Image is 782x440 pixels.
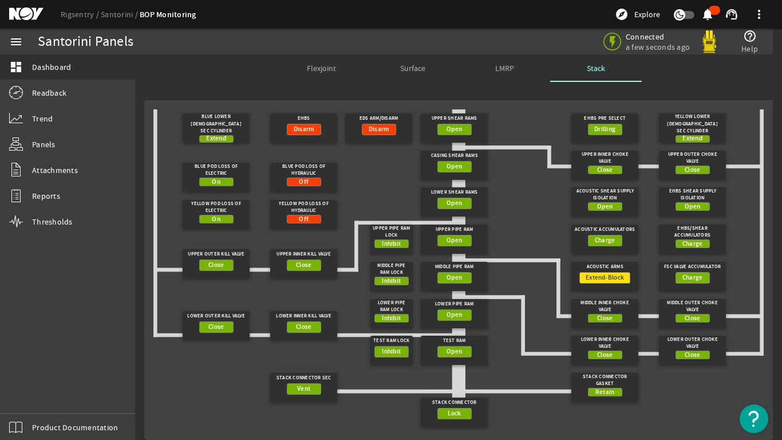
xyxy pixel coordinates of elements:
span: Off [299,214,309,225]
a: Rigsentry [61,9,101,19]
span: Close [685,313,700,324]
button: more_vert [745,1,773,28]
span: Open [597,201,613,213]
div: Acoustic Accumulators [575,225,635,235]
span: Inhibit [382,346,401,357]
div: Stack Connector [424,398,485,408]
a: BOP Monitoring [140,9,196,20]
mat-icon: notifications [701,7,714,21]
span: Close [296,321,311,333]
span: On [212,176,220,188]
span: Close [208,260,224,271]
span: Close [296,260,311,271]
span: Drilling [594,124,615,135]
div: EHBS Shear Supply Isolation [662,187,723,202]
div: Upper Inner Kill Valve [274,249,334,260]
span: Close [597,349,613,361]
span: Inhibit [382,276,401,287]
div: Middle Inner Choke Valve [575,299,635,314]
span: Surface [400,64,425,72]
div: Lower Shear Rams [424,187,485,198]
div: Stack Connector Sec [274,373,334,383]
span: Open [447,198,462,209]
span: Vent [297,383,310,395]
div: Blue Pod Loss of Hydraulic [274,163,334,178]
div: EHBS [274,113,334,124]
span: Inhibit [382,238,401,250]
span: Dashboard [32,61,71,73]
span: Charge [682,238,703,250]
div: Blue Lower [DEMOGRAPHIC_DATA] Sec Cylinder [186,113,247,135]
span: Trend [32,113,53,124]
span: Open [447,309,462,321]
div: FSC Valve Accumulator [662,262,723,272]
span: Disarm [369,124,389,135]
span: Disarm [294,124,314,135]
mat-icon: explore [615,7,629,21]
span: Thresholds [32,216,73,227]
div: Santorini Panels [38,36,133,48]
div: Lower Outer Choke Valve [662,336,723,351]
span: Close [597,313,613,324]
span: Open [447,346,462,357]
div: Blue Pod Loss of Electric [186,163,247,178]
span: Off [299,176,309,188]
div: Upper Outer Kill Valve [186,249,247,260]
div: Lower Inner Kill Valve [274,311,334,321]
mat-icon: dashboard [9,60,23,74]
span: LMRP [495,64,514,72]
div: Lower Inner Choke Valve [575,336,635,351]
span: Panels [32,139,56,150]
button: Open Resource Center [740,404,768,433]
div: Yellow Lower [DEMOGRAPHIC_DATA] Sec Cylinder [662,113,723,135]
span: Extend [206,133,226,144]
div: Upper Outer Choke Valve [662,151,723,166]
span: Charge [682,272,703,284]
div: Upper Pipe Ram [424,225,485,235]
div: Yellow Pod Loss of Hydraulic [274,200,334,215]
span: Stack [587,64,605,72]
mat-icon: menu [9,35,23,49]
div: Test Ram [424,336,485,346]
div: Upper Pipe Ram Lock [373,225,410,239]
span: Close [597,164,613,176]
div: Stack Connector Gasket [575,373,635,388]
span: Attachments [32,164,78,176]
div: Upper Shear Rams [424,113,485,124]
div: EHBS Pre Select [575,113,635,124]
span: Open [447,272,462,284]
span: Open [685,201,700,213]
mat-icon: help_outline [743,29,757,43]
div: Middle Outer Choke Valve [662,299,723,314]
div: EHBS/Shear Accumulators [662,225,723,239]
span: a few seconds ago [626,42,690,52]
span: Flexjoint [307,64,336,72]
div: Casing Shear Rams [424,151,485,161]
img: Yellowpod.svg [698,30,721,53]
span: Explore [634,9,660,20]
div: Acoustic Arms [575,262,635,272]
span: Reports [32,190,60,202]
div: Test Ram Lock [373,336,410,346]
span: On [212,214,220,225]
span: Extend [682,133,702,144]
span: Open [447,235,462,246]
div: EDS Arm/Disarm [349,113,409,124]
span: Connected [626,32,690,42]
span: Readback [32,87,66,99]
span: Close [208,321,224,333]
a: Santorini [101,9,140,19]
div: Lower Pipe Ram [424,299,485,309]
div: Upper Inner Choke Valve [575,151,635,166]
div: Yellow Pod Loss of Electric [186,200,247,215]
span: Open [447,124,462,135]
div: Lower Pipe Ram Lock [373,299,410,314]
span: Charge [595,235,615,246]
span: Close [685,349,700,361]
button: Explore [610,5,665,23]
span: Extend-Block [586,272,624,284]
span: Close [685,164,700,176]
span: Help [741,43,758,54]
span: Product Documentation [32,422,118,433]
span: Open [447,161,462,172]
